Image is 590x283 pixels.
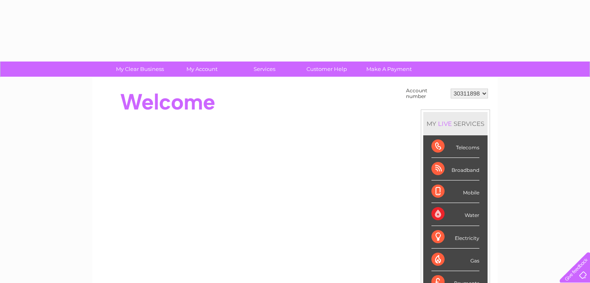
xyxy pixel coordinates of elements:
a: My Account [168,62,236,77]
div: Gas [431,249,479,271]
a: Services [231,62,298,77]
div: Electricity [431,226,479,249]
div: Broadband [431,158,479,180]
a: Make A Payment [355,62,423,77]
td: Account number [404,86,449,101]
div: Mobile [431,180,479,203]
a: Customer Help [293,62,361,77]
div: Telecoms [431,135,479,158]
div: Water [431,203,479,226]
div: LIVE [436,120,454,128]
a: My Clear Business [106,62,174,77]
div: MY SERVICES [423,112,488,135]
